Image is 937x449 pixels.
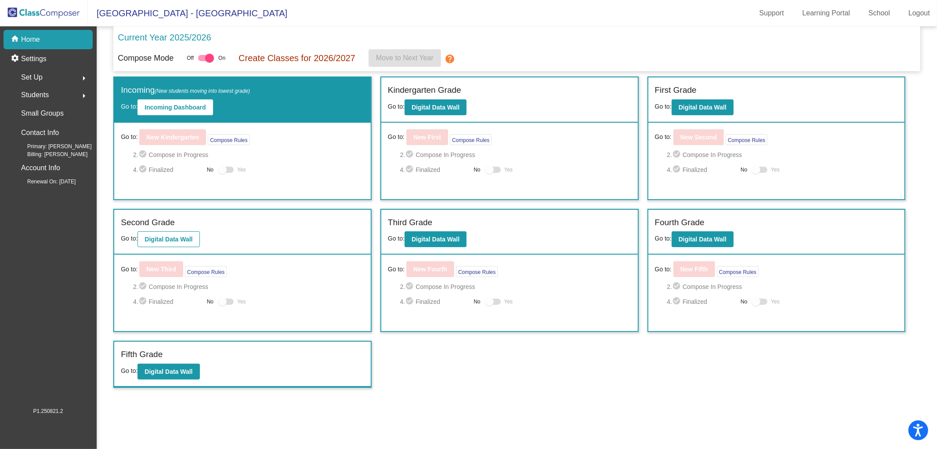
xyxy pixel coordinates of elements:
button: New Kindergarten [139,129,206,145]
mat-icon: help [445,54,455,64]
label: Second Grade [121,216,175,229]
b: New Second [680,134,717,141]
span: Yes [771,164,780,175]
button: Digital Data Wall [137,231,199,247]
button: New Second [673,129,724,145]
b: Digital Data Wall [145,368,192,375]
p: Create Classes for 2026/2027 [239,51,355,65]
span: Yes [504,164,513,175]
span: Go to: [121,103,137,110]
span: 2. Compose In Progress [667,281,898,292]
span: Go to: [121,132,137,142]
p: Compose Mode [118,52,174,64]
mat-icon: check_circle [138,296,149,307]
label: First Grade [655,84,697,97]
button: Digital Data Wall [672,99,734,115]
span: Go to: [388,235,405,242]
button: Compose Rules [208,134,250,145]
button: Compose Rules [450,134,492,145]
b: Digital Data Wall [412,104,459,111]
span: Yes [237,296,246,307]
mat-icon: home [11,34,21,45]
span: Go to: [388,132,405,142]
button: Digital Data Wall [405,231,467,247]
button: Move to Next Year [369,49,441,67]
span: Go to: [121,265,137,274]
b: New Third [146,266,176,273]
span: No [207,166,213,174]
mat-icon: check_circle [138,150,149,160]
span: Renewal On: [DATE] [13,178,76,186]
span: 4. Finalized [133,296,203,307]
span: 2. Compose In Progress [667,150,898,160]
button: Digital Data Wall [405,99,467,115]
span: Move to Next Year [376,54,434,62]
p: Home [21,34,40,45]
span: No [207,298,213,306]
span: 2. Compose In Progress [133,150,364,160]
button: Digital Data Wall [137,364,199,380]
span: Go to: [655,132,672,142]
span: 2. Compose In Progress [400,150,631,160]
p: Small Groups [21,107,64,120]
button: New Third [139,261,183,277]
span: Go to: [121,235,137,242]
a: Logout [901,6,937,20]
span: Yes [237,164,246,175]
mat-icon: arrow_right [79,91,89,101]
mat-icon: check_circle [405,296,416,307]
button: Compose Rules [726,134,767,145]
label: Incoming [121,84,250,97]
mat-icon: arrow_right [79,73,89,84]
mat-icon: check_circle [138,164,149,175]
label: Third Grade [388,216,432,229]
span: 4. Finalized [400,164,470,175]
span: No [474,298,480,306]
span: Go to: [388,265,405,274]
button: New Fifth [673,261,715,277]
p: Settings [21,54,47,64]
span: Students [21,89,49,101]
mat-icon: check_circle [672,296,683,307]
mat-icon: check_circle [405,164,416,175]
b: New First [413,134,441,141]
label: Kindergarten Grade [388,84,461,97]
mat-icon: check_circle [405,281,416,292]
button: Compose Rules [456,266,498,277]
p: Contact Info [21,127,59,139]
span: 2. Compose In Progress [133,281,364,292]
span: Go to: [655,235,672,242]
a: Support [752,6,791,20]
mat-icon: check_circle [405,150,416,160]
button: New First [406,129,448,145]
span: Go to: [388,103,405,110]
span: No [474,166,480,174]
b: Digital Data Wall [412,236,459,243]
b: Digital Data Wall [679,236,727,243]
label: Fifth Grade [121,348,163,361]
b: New Kindergarten [146,134,199,141]
b: Incoming Dashboard [145,104,206,111]
b: New Fourth [413,266,447,273]
span: 4. Finalized [667,296,736,307]
span: Go to: [655,103,672,110]
mat-icon: check_circle [138,281,149,292]
span: (New students moving into lowest grade) [155,88,250,94]
span: 2. Compose In Progress [400,281,631,292]
span: Off [187,54,194,62]
span: Primary: [PERSON_NAME] [13,142,92,150]
span: Set Up [21,71,43,84]
button: New Fourth [406,261,454,277]
p: Current Year 2025/2026 [118,31,211,44]
span: On [218,54,225,62]
mat-icon: settings [11,54,21,64]
button: Digital Data Wall [672,231,734,247]
mat-icon: check_circle [672,164,683,175]
a: Learning Portal [796,6,857,20]
button: Compose Rules [717,266,759,277]
b: Digital Data Wall [679,104,727,111]
label: Fourth Grade [655,216,705,229]
span: No [741,166,747,174]
span: 4. Finalized [133,164,203,175]
span: Yes [771,296,780,307]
